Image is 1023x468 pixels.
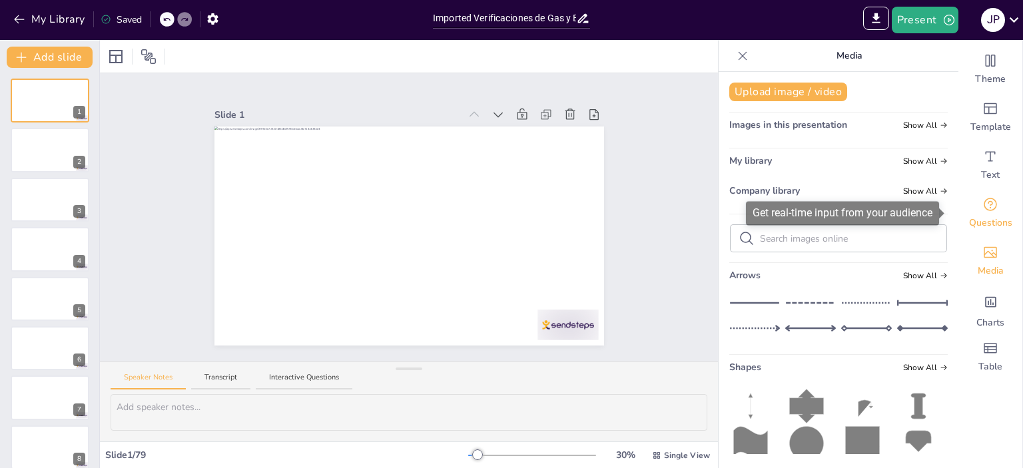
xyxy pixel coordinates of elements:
[981,7,1005,33] button: j p
[11,227,89,271] div: 4
[958,141,1022,189] div: Add text boxes
[981,168,1000,182] span: Text
[105,448,468,462] div: Slide 1 / 79
[746,201,939,225] div: Get real-time input from your audience
[903,120,948,130] span: Show all
[729,83,847,101] button: Upload image / video
[969,216,1012,230] span: Questions
[73,255,85,268] div: 4
[73,403,85,416] div: 7
[214,108,460,122] div: Slide 1
[903,156,948,166] span: Show all
[975,73,1006,86] span: Theme
[73,453,85,465] div: 8
[11,375,89,419] div: 7
[7,47,93,68] button: Add slide
[958,333,1022,381] div: Add a table
[729,118,847,132] span: Images in this presentation
[11,326,89,370] div: 6
[664,449,710,461] span: Single View
[970,120,1011,134] span: Template
[760,232,938,245] input: Search images online
[753,40,945,72] p: Media
[10,9,91,30] button: My Library
[433,9,576,28] input: Insert title
[729,184,800,198] span: Company library
[191,372,250,390] button: Transcript
[903,271,948,280] span: Show all
[141,49,157,65] span: Position
[111,372,186,390] button: Speaker Notes
[73,205,85,218] div: 3
[978,264,1004,278] span: Media
[729,360,761,374] span: Shapes
[958,189,1022,237] div: Get real-time input from your audience
[73,304,85,317] div: 5
[863,7,889,33] span: Export to PowerPoint
[903,363,948,372] span: Show all
[981,8,1005,32] div: j p
[11,178,89,222] div: 3
[11,277,89,321] div: 5
[892,7,958,33] button: Present
[73,106,85,118] div: 1
[256,372,352,390] button: Interactive Questions
[976,316,1004,330] span: Charts
[105,46,127,67] div: Layout
[903,186,948,196] span: Show all
[101,13,142,27] div: Saved
[978,360,1002,373] span: Table
[958,237,1022,285] div: Add images, graphics, shapes or video
[729,154,772,168] span: My library
[958,285,1022,333] div: Add charts and graphs
[73,156,85,168] div: 2
[729,268,761,282] span: Arrows
[11,79,89,122] div: 1
[958,93,1022,141] div: Add ready made slides
[11,128,89,172] div: 2
[73,353,85,366] div: 6
[609,448,641,462] div: 30 %
[958,45,1022,93] div: Change the overall theme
